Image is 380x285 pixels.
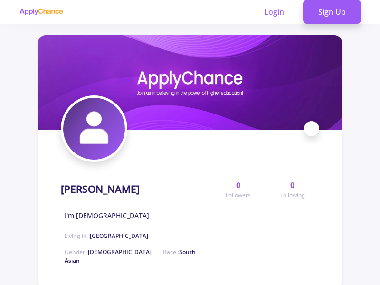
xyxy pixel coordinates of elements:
span: Following [280,191,305,199]
span: I'm [DEMOGRAPHIC_DATA] [65,210,149,220]
span: Living in : [65,232,148,240]
a: 0Followers [211,180,265,199]
span: Race : [65,248,196,265]
h1: [PERSON_NAME] [61,183,140,195]
span: 0 [236,180,240,191]
img: Zahra Khajehpour galosalaravatar [63,98,125,160]
span: 0 [290,180,294,191]
span: Followers [226,191,251,199]
img: applychance logo text only [19,8,63,16]
img: Zahra Khajehpour galosalarcover image [38,35,342,130]
span: South Asian [65,248,196,265]
span: [GEOGRAPHIC_DATA] [90,232,148,240]
span: [DEMOGRAPHIC_DATA] [88,248,152,256]
span: Gender : [65,248,152,256]
a: 0Following [266,180,319,199]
